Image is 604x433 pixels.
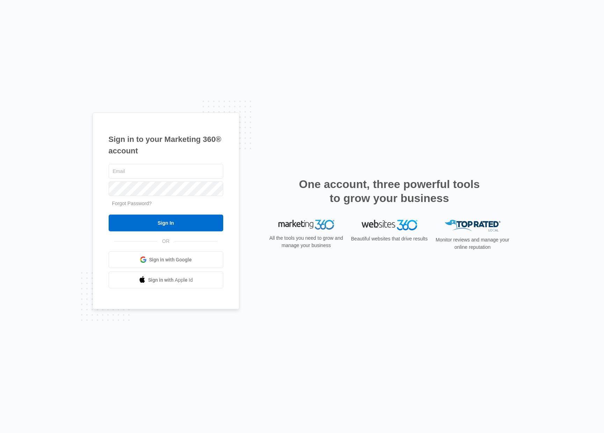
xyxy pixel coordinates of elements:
[148,276,193,284] span: Sign in with Apple Id
[278,220,334,230] img: Marketing 360
[109,215,223,231] input: Sign In
[109,251,223,268] a: Sign in with Google
[109,133,223,157] h1: Sign in to your Marketing 360® account
[434,236,512,251] p: Monitor reviews and manage your online reputation
[149,256,192,264] span: Sign in with Google
[362,220,417,230] img: Websites 360
[445,220,501,231] img: Top Rated Local
[109,164,223,179] input: Email
[267,234,345,249] p: All the tools you need to grow and manage your business
[157,238,174,245] span: OR
[297,177,482,205] h2: One account, three powerful tools to grow your business
[112,201,152,206] a: Forgot Password?
[109,272,223,288] a: Sign in with Apple Id
[350,235,429,243] p: Beautiful websites that drive results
